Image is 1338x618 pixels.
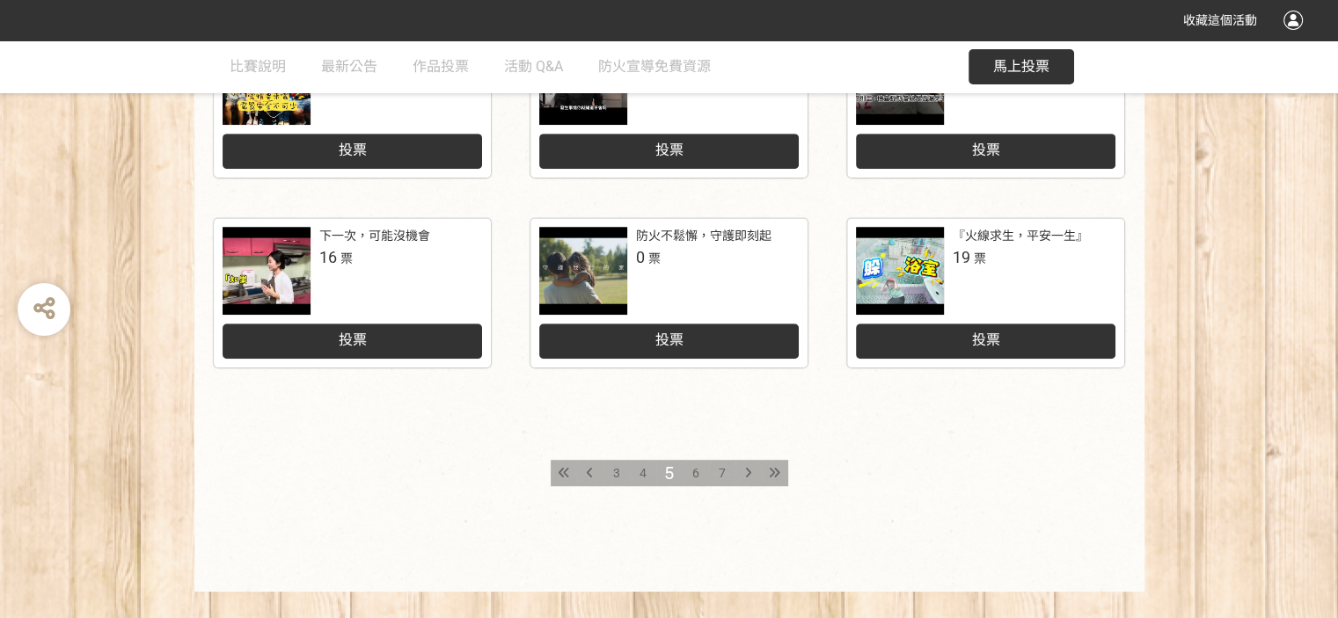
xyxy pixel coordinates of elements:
a: 防火宣導免費資源 [598,40,711,93]
a: 『火線求生，平安一生』19票投票 [847,218,1124,367]
span: 防火宣導免費資源 [598,58,711,75]
span: 最新公告 [321,58,377,75]
a: 作品投票 [413,40,469,93]
div: 防火不鬆懈，守護即刻起 [636,227,771,245]
a: 電影能重來，人生不能28票投票 [530,28,808,178]
span: 投票 [654,142,683,158]
a: 居家防護遠祝融0票投票 [847,28,1124,178]
span: 票 [340,251,353,265]
span: 票 [648,251,661,265]
span: 比賽說明 [230,58,286,75]
span: 0 [636,248,645,266]
span: 投票 [338,142,366,158]
a: 活動 Q&A [504,40,563,93]
span: 投票 [338,331,366,348]
a: 愛情要來電，電器安全不可少22票投票 [214,28,491,178]
div: 下一次，可能沒機會 [319,227,430,245]
span: 16 [319,248,337,266]
a: 比賽說明 [230,40,286,93]
span: 6 [692,466,699,480]
span: 投票 [971,331,999,348]
a: 下一次，可能沒機會16票投票 [214,218,491,367]
span: 投票 [654,331,683,348]
span: 3 [613,466,620,480]
a: 防火不鬆懈，守護即刻起0票投票 [530,218,808,367]
span: 5 [664,462,674,483]
a: 最新公告 [321,40,377,93]
span: 收藏這個活動 [1183,13,1257,27]
span: 票 [974,251,986,265]
span: 7 [719,466,726,480]
span: 活動 Q&A [504,58,563,75]
div: 『火線求生，平安一生』 [953,227,1088,245]
button: 馬上投票 [969,49,1074,84]
span: 投票 [971,142,999,158]
span: 作品投票 [413,58,469,75]
span: 4 [640,466,647,480]
span: 馬上投票 [993,58,1049,75]
span: 19 [953,248,970,266]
